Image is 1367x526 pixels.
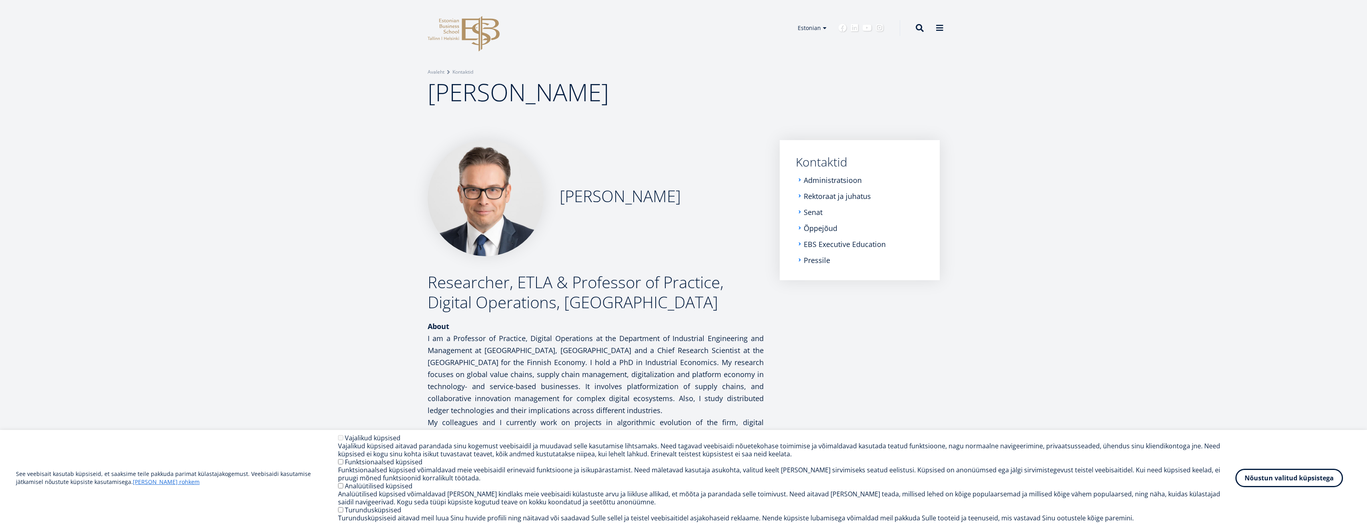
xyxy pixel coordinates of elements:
div: Turundusküpsiseid aitavad meil luua Sinu huvide profiili ning näitavad või saadavad Sulle sellel ... [338,514,1235,522]
label: Turundusküpsised [345,506,401,514]
a: Linkedin [851,24,859,32]
a: Õppejõud [804,224,837,232]
label: Vajalikud küpsised [345,434,400,442]
div: About [428,320,764,332]
a: Senat [804,208,823,216]
button: Nõustun valitud küpsistega [1235,469,1343,487]
p: My colleagues and I currently work on projects in algorithmic evolution of the firm, digital plat... [428,416,764,452]
label: Funktsionaalsed küpsised [345,458,422,466]
a: Administratsioon [804,176,862,184]
a: Facebook [839,24,847,32]
a: Kontaktid [796,156,924,168]
a: EBS Executive Education [804,240,886,248]
img: Timo Seppälä [428,140,544,256]
h2: [PERSON_NAME] [560,186,681,206]
a: Kontaktid [452,68,473,76]
a: Youtube [863,24,872,32]
div: Vajalikud küpsised aitavad parandada sinu kogemust veebisaidil ja muudavad selle kasutamise lihts... [338,442,1235,458]
p: I am a Professor of Practice, Digital Operations at the Department of Industrial Engineering and ... [428,332,764,416]
div: Funktsionaalsed küpsised võimaldavad meie veebisaidil erinevaid funktsioone ja isikupärastamist. ... [338,466,1235,482]
a: Rektoraat ja juhatus [804,192,871,200]
div: Researcher, ETLA & Professor of Practice, Digital Operations, [GEOGRAPHIC_DATA] [428,272,764,312]
a: [PERSON_NAME] rohkem [133,478,200,486]
span: [PERSON_NAME] [428,76,609,108]
a: Instagram [876,24,884,32]
div: Analüütilised küpsised võimaldavad [PERSON_NAME] kindlaks meie veebisaidi külastuste arvu ja liik... [338,490,1235,506]
a: Avaleht [428,68,444,76]
p: See veebisait kasutab küpsiseid, et saaksime teile pakkuda parimat külastajakogemust. Veebisaidi ... [16,470,338,486]
label: Analüütilised küpsised [345,482,412,490]
a: Pressile [804,256,830,264]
